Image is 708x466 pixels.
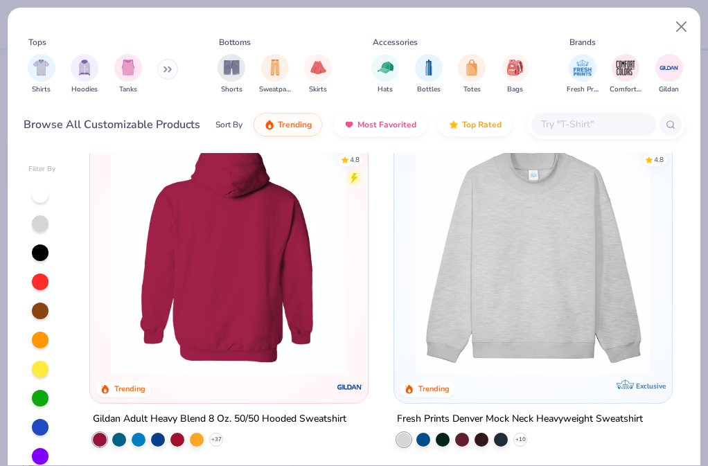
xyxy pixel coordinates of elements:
[507,60,522,75] img: Bags Image
[408,139,657,375] img: f5d85501-0dbb-4ee4-b115-c08fa3845d83
[669,14,695,40] button: Close
[259,54,291,95] button: filter button
[336,373,364,400] img: Gildan logo
[507,84,523,95] span: Bags
[344,119,355,130] img: most_fav.gif
[567,54,599,95] div: filter for Fresh Prints
[397,410,643,427] div: Fresh Prints Denver Mock Neck Heavyweight Sweatshirt
[655,54,683,95] button: filter button
[221,84,242,95] span: Shorts
[458,54,486,95] div: filter for Totes
[310,60,326,75] img: Skirts Image
[502,54,529,95] div: filter for Bags
[540,116,646,132] input: Try "T-Shirt"
[24,116,200,133] div: Browse All Customizable Products
[635,381,665,390] span: Exclusive
[104,139,353,375] img: a164e800-7022-4571-a324-30c76f641635
[28,54,55,95] button: filter button
[333,113,427,136] button: Most Favorited
[567,54,599,95] button: filter button
[121,60,136,75] img: Tanks Image
[218,54,245,95] button: filter button
[572,57,593,78] img: Fresh Prints Image
[462,119,502,130] span: Top Rated
[569,36,596,48] div: Brands
[259,54,291,95] div: filter for Sweatpants
[659,57,680,78] img: Gildan Image
[448,119,459,130] img: TopRated.gif
[264,119,275,130] img: trending.gif
[371,54,399,95] div: filter for Hats
[659,84,679,95] span: Gildan
[417,84,441,95] span: Bottles
[304,54,332,95] button: filter button
[610,84,641,95] span: Comfort Colors
[33,60,49,75] img: Shirts Image
[415,54,443,95] div: filter for Bottles
[357,119,416,130] span: Most Favorited
[610,54,641,95] button: filter button
[515,435,525,443] span: + 10
[371,54,399,95] button: filter button
[218,54,245,95] div: filter for Shorts
[211,435,222,443] span: + 37
[502,54,529,95] button: filter button
[119,84,137,95] span: Tanks
[373,36,418,48] div: Accessories
[458,54,486,95] button: filter button
[610,54,641,95] div: filter for Comfort Colors
[415,54,443,95] button: filter button
[254,113,322,136] button: Trending
[215,118,242,131] div: Sort By
[567,84,599,95] span: Fresh Prints
[71,54,98,95] button: filter button
[378,84,393,95] span: Hats
[463,84,481,95] span: Totes
[32,84,51,95] span: Shirts
[224,60,240,75] img: Shorts Image
[655,54,683,95] div: filter for Gildan
[350,154,360,165] div: 4.8
[114,54,142,95] div: filter for Tanks
[259,84,291,95] span: Sweatpants
[309,84,327,95] span: Skirts
[421,60,436,75] img: Bottles Image
[219,36,251,48] div: Bottoms
[378,60,393,75] img: Hats Image
[28,54,55,95] div: filter for Shirts
[71,54,98,95] div: filter for Hoodies
[615,57,636,78] img: Comfort Colors Image
[278,119,312,130] span: Trending
[114,54,142,95] button: filter button
[654,154,664,165] div: 4.8
[464,60,479,75] img: Totes Image
[438,113,512,136] button: Top Rated
[267,60,283,75] img: Sweatpants Image
[93,410,346,427] div: Gildan Adult Heavy Blend 8 Oz. 50/50 Hooded Sweatshirt
[71,84,98,95] span: Hoodies
[28,36,46,48] div: Tops
[304,54,332,95] div: filter for Skirts
[77,60,92,75] img: Hoodies Image
[28,164,56,174] div: Filter By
